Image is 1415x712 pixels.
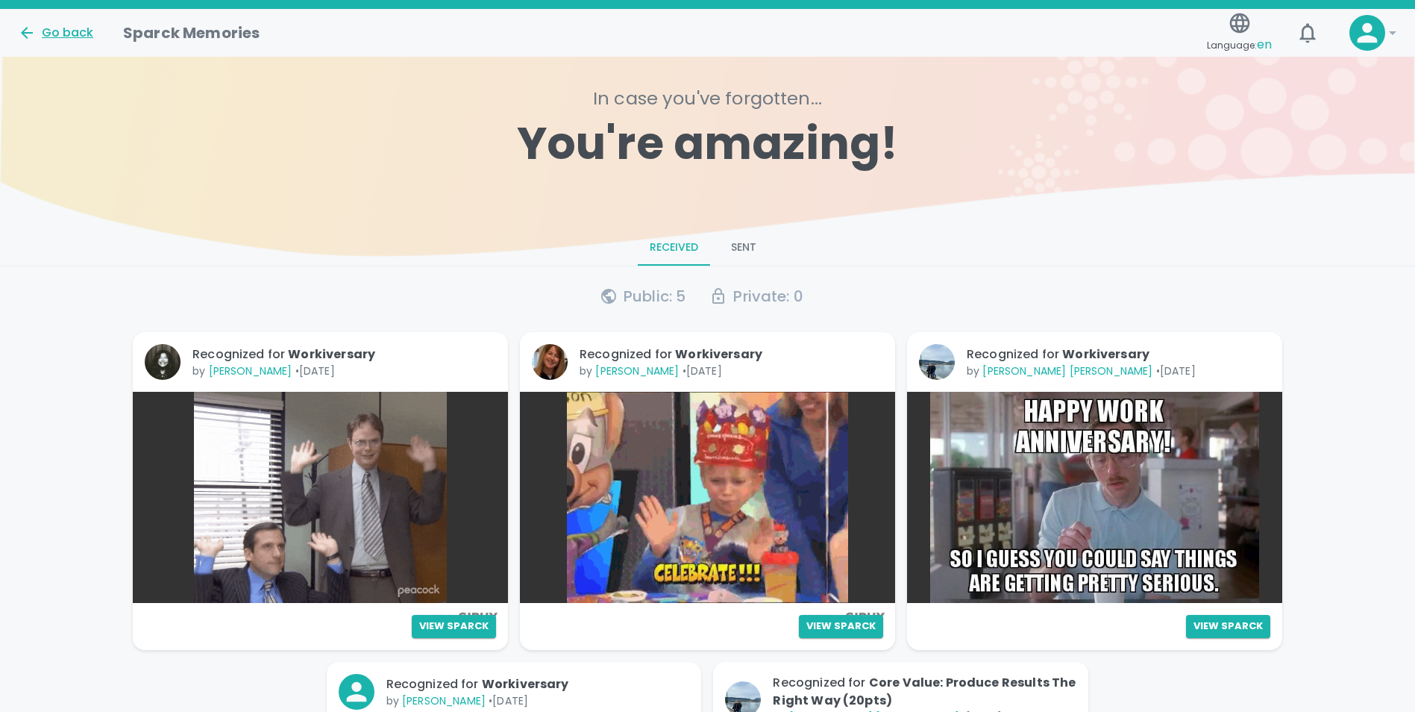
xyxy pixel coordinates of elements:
[907,392,1282,603] img: https://api.sparckco.com/rails/active_storage/blobs/redirect/eyJfcmFpbHMiOnsibWVzc2FnZSI6IkJBaHBB...
[675,346,762,363] span: Workiversary
[412,615,496,638] button: View Sparck
[288,346,375,363] span: Workiversary
[482,675,569,693] span: Workiversary
[773,674,1076,709] span: Core Value: Produce Results The Right Way (20pts)
[1062,346,1149,363] span: Workiversary
[145,344,181,380] img: Picture of Angel Coloyan
[1257,36,1272,53] span: en
[402,693,486,708] a: [PERSON_NAME]
[595,363,679,378] a: [PERSON_NAME]
[580,363,883,378] p: by • [DATE]
[386,693,690,708] p: by • [DATE]
[520,392,895,603] img: YTbZzCkRQCEJa
[412,612,502,622] img: Powered by GIPHY
[1186,615,1270,638] button: View Sparck
[133,392,508,603] img: IwAZ6dvvvaTtdI8SD5
[800,612,889,622] img: Powered by GIPHY
[709,284,803,308] div: Private : 0
[580,346,883,363] p: Recognized for
[982,363,1152,378] a: [PERSON_NAME] [PERSON_NAME]
[799,615,883,638] button: View Sparck
[1201,7,1278,60] button: Language:en
[209,363,292,378] a: [PERSON_NAME]
[123,21,260,45] h1: Sparck Memories
[600,284,685,308] div: Public : 5
[638,230,710,266] button: Received
[386,675,690,693] p: Recognized for
[967,363,1270,378] p: by • [DATE]
[710,230,777,266] button: Sent
[192,346,496,363] p: Recognized for
[192,363,496,378] p: by • [DATE]
[532,344,568,380] img: Picture of Sherry Walck
[773,674,1076,710] p: Recognized for
[1207,35,1272,55] span: Language:
[18,24,93,42] button: Go back
[967,346,1270,363] p: Recognized for
[919,344,955,380] img: Picture of Anna Belle Heredia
